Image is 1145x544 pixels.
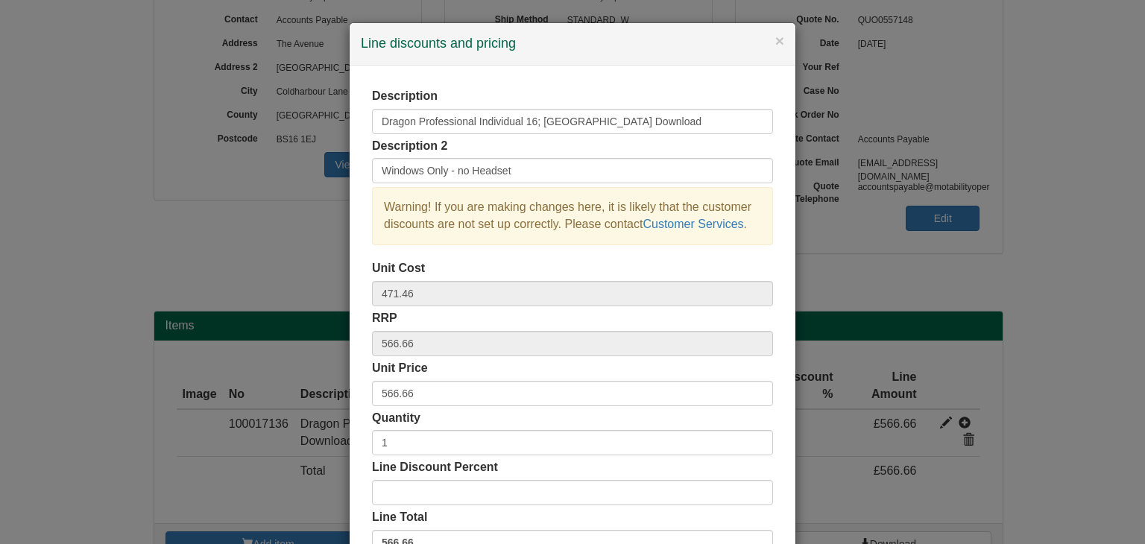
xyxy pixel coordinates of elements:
[372,459,498,476] label: Line Discount Percent
[372,509,427,526] label: Line Total
[643,218,743,230] a: Customer Services
[775,33,784,48] button: ×
[372,360,428,377] label: Unit Price
[372,138,447,155] label: Description 2
[372,410,420,427] label: Quantity
[372,187,773,245] div: Warning! If you are making changes here, it is likely that the customer discounts are not set up ...
[372,88,438,105] label: Description
[372,260,425,277] label: Unit Cost
[372,310,397,327] label: RRP
[361,34,784,54] h4: Line discounts and pricing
